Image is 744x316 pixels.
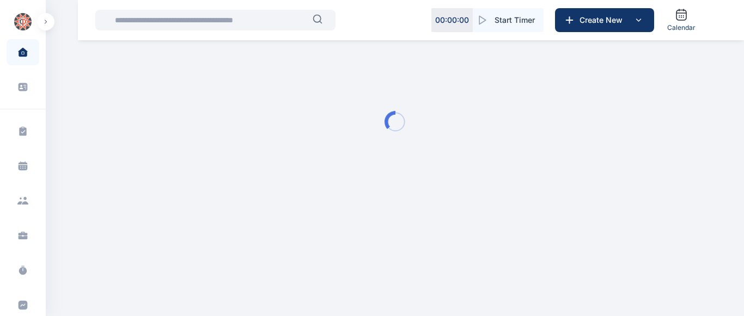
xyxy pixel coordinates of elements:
[575,15,632,26] span: Create New
[667,23,696,32] span: Calendar
[435,15,469,26] p: 00 : 00 : 00
[663,4,700,36] a: Calendar
[555,8,654,32] button: Create New
[495,15,535,26] span: Start Timer
[473,8,544,32] button: Start Timer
